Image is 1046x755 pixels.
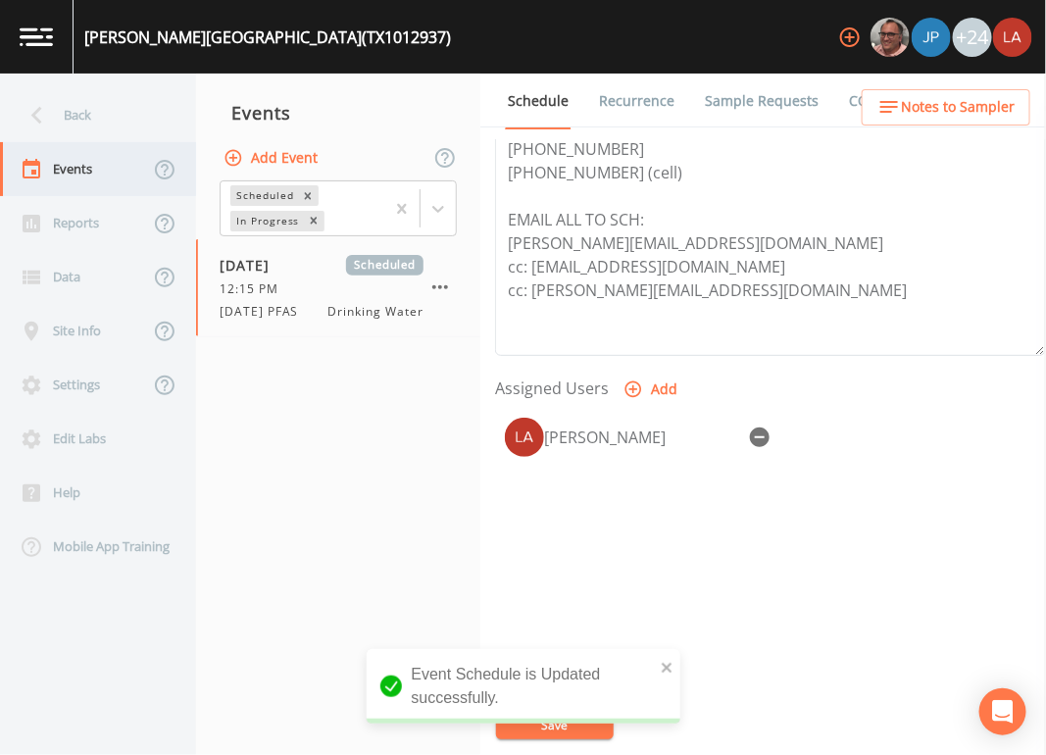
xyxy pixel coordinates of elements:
[220,255,283,276] span: [DATE]
[220,280,290,298] span: 12:15 PM
[220,303,311,321] span: [DATE] PFAS
[297,185,319,206] div: Remove Scheduled
[367,649,680,724] div: Event Schedule is Updated successfully.
[196,239,480,337] a: [DATE]Scheduled12:15 PM[DATE] PFASDrinking Water
[911,18,952,57] div: Joshua gere Paul
[912,18,951,57] img: 41241ef155101aa6d92a04480b0d0000
[220,140,325,176] button: Add Event
[20,27,53,46] img: logo
[328,303,423,321] span: Drinking Water
[901,95,1015,120] span: Notes to Sampler
[495,377,609,400] label: Assigned Users
[862,89,1030,126] button: Notes to Sampler
[620,372,685,408] button: Add
[544,426,740,449] div: [PERSON_NAME]
[596,74,677,128] a: Recurrence
[979,688,1026,735] div: Open Intercom Messenger
[871,18,910,57] img: e2d790fa78825a4bb76dcb6ab311d44c
[303,211,324,231] div: Remove In Progress
[953,18,992,57] div: +24
[846,74,929,128] a: COC Details
[84,25,451,49] div: [PERSON_NAME][GEOGRAPHIC_DATA] (TX1012937)
[196,88,480,137] div: Events
[870,18,911,57] div: Mike Franklin
[702,74,822,128] a: Sample Requests
[954,74,1000,128] a: Forms
[505,74,572,129] a: Schedule
[346,255,423,276] span: Scheduled
[495,107,1046,356] textarea: [PERSON_NAME] (Flowatch) [PHONE_NUMBER] [PHONE_NUMBER] (cell) EMAIL ALL TO SCH: [PERSON_NAME][EMA...
[230,185,297,206] div: Scheduled
[230,211,303,231] div: In Progress
[661,655,674,679] button: close
[505,418,544,457] img: cf6e799eed601856facf0d2563d1856d
[993,18,1032,57] img: cf6e799eed601856facf0d2563d1856d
